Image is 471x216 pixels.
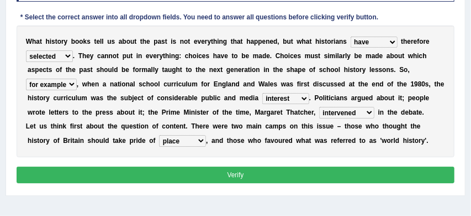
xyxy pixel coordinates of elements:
b: o [419,38,423,45]
b: r [331,38,334,45]
b: l [338,66,340,74]
b: c [185,52,189,60]
b: e [194,38,198,45]
b: i [169,52,171,60]
b: i [263,66,265,74]
b: e [146,38,150,45]
b: r [359,66,362,74]
b: s [112,38,115,45]
b: h [276,66,279,74]
b: t [162,66,165,74]
b: t [211,38,213,45]
b: e [414,38,417,45]
b: e [213,66,217,74]
b: h [413,52,417,60]
b: s [139,80,142,88]
b: n [339,38,343,45]
b: d [114,66,118,74]
b: s [87,66,91,74]
b: C [276,52,281,60]
b: m [192,80,198,88]
b: r [171,80,174,88]
b: e [224,52,228,60]
b: h [46,38,50,45]
b: u [287,38,291,45]
b: t [165,38,167,45]
b: t [117,52,119,60]
b: o [75,38,79,45]
b: p [154,38,157,45]
b: a [251,38,255,45]
b: s [315,52,319,60]
b: r [411,38,414,45]
b: r [174,80,177,88]
b: o [184,38,188,45]
b: p [35,66,39,74]
b: s [350,66,353,74]
b: W [26,38,32,45]
b: e [238,66,242,74]
b: x [217,66,221,74]
b: a [114,80,118,88]
b: h [315,38,319,45]
b: e [302,66,306,74]
b: o [188,66,192,74]
b: h [233,38,237,45]
b: t [180,66,182,74]
b: a [258,52,262,60]
b: e [146,52,150,60]
b: E [214,80,218,88]
b: n [95,80,99,88]
b: l [102,38,103,45]
b: e [125,66,129,74]
b: a [158,38,162,45]
b: h [176,66,180,74]
b: k [83,38,87,45]
b: t [231,38,233,45]
b: S [399,66,404,74]
b: u [107,38,111,45]
b: , [278,38,279,45]
b: e [72,66,76,74]
b: n [387,66,390,74]
b: a [147,66,151,74]
b: r [157,52,160,60]
b: r [208,80,210,88]
b: h [87,80,91,88]
b: a [119,38,123,45]
b: i [335,52,337,60]
b: f [417,38,420,45]
b: c [323,66,327,74]
b: r [139,66,142,74]
b: h [290,66,294,74]
b: i [136,52,138,60]
b: o [356,66,359,74]
b: s [319,66,323,74]
b: n [256,66,260,74]
b: y [155,66,158,74]
b: c [163,80,167,88]
b: t [188,38,190,45]
b: t [118,80,120,88]
b: a [103,80,107,88]
b: o [234,52,238,60]
b: f [313,66,315,74]
b: i [217,38,219,45]
b: o [330,66,334,74]
b: b [354,52,358,60]
b: e [372,66,375,74]
b: o [309,66,313,74]
b: e [270,38,274,45]
b: u [398,52,402,60]
b: t [325,38,327,45]
b: e [153,52,157,60]
b: m [253,52,259,60]
b: f [133,66,135,74]
b: p [123,52,126,60]
b: o [394,52,398,60]
b: s [375,66,379,74]
b: h [403,38,407,45]
b: t [40,38,42,45]
b: g [175,52,179,60]
b: t [402,52,404,60]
